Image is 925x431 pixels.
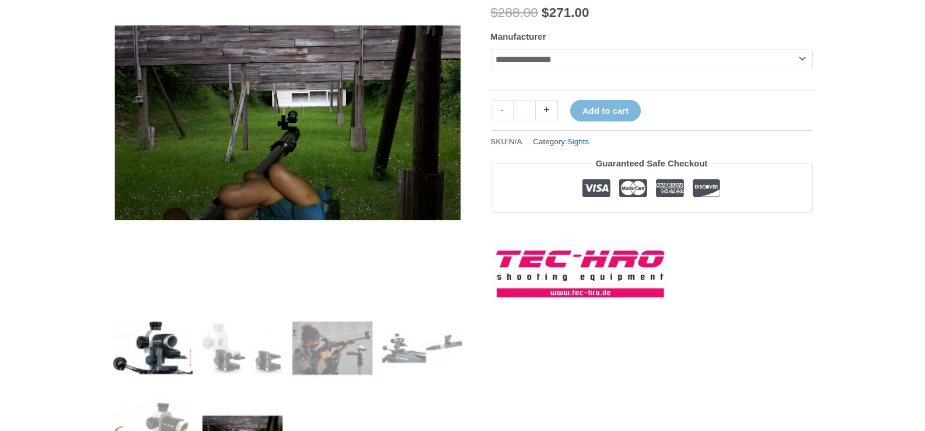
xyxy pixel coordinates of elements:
a: TEC-HRO Shooting Equipment [491,244,666,304]
span: N/A [509,137,522,146]
a: - [491,100,513,120]
label: Manufacturer [491,32,546,41]
img: TEC-HRO Rapid, sight-elevation - Image 2 [202,307,283,388]
img: TEC-HRO Rapid, sight-elevation - Image 3 [292,307,373,388]
bdi: 271.00 [542,5,589,20]
legend: Guaranteed Safe Checkout [591,155,713,172]
a: Sights [567,137,589,146]
span: SKU: [491,134,522,149]
button: Add to cart [570,100,641,121]
img: TEC-HRO Rapid [113,307,194,388]
iframe: Customer reviews powered by Trustpilot [491,221,813,235]
span: $ [491,5,498,20]
span: Category: [533,134,589,149]
bdi: 288.00 [491,5,538,20]
a: + [536,100,558,120]
img: TEC-HRO Rapid, sight-elevation - Image 4 [382,307,463,388]
input: Product quantity [513,100,536,120]
span: $ [542,5,549,20]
